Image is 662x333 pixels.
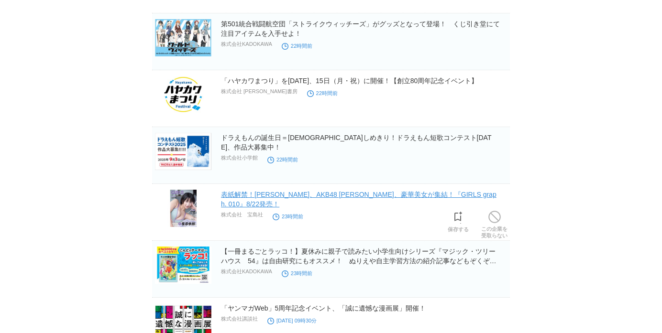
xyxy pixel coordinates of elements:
img: ドラえもんの誕生日＝９月３日しめきり！ドラえもん短歌コンテスト2025、作品大募集中！ [155,133,211,170]
a: この企業を受取らない [481,208,508,239]
a: 「ハヤカワまつり」を[DATE]、15日（月・祝）に開催！【創立80周年記念イベント】 [221,77,478,85]
time: 22時間前 [282,43,312,49]
p: 株式会社 宝島社 [221,211,263,218]
time: 22時間前 [267,157,298,162]
a: ドラえもんの誕生日＝[DEMOGRAPHIC_DATA]しめきり！ドラえもん短歌コンテスト[DATE]、作品大募集中！ [221,134,491,151]
time: 23時間前 [282,270,312,276]
p: 株式会社講談社 [221,315,258,322]
img: 「ハヤカワまつり」を9月14日（日）、15日（月・祝）に開催！【創立80周年記念イベント】 [155,76,211,113]
p: 株式会社 [PERSON_NAME]書房 [221,88,298,95]
p: 株式会社KADOKAWA [221,268,272,275]
a: 【一冊まるごとラッコ！】夏休みに親子で読みたい小学生向けシリーズ『マジック・ツリーハウス 54』は自由研究にもオススメ！ ぬりえや自主学習方法の紹介記事などもぞくぞく配信中！ [221,247,496,274]
img: 【一冊まるごとラッコ！】夏休みに親子で読みたい小学生向けシリーズ『マジック・ツリーハウス 54』は自由研究にもオススメ！ ぬりえや自主学習方法の紹介記事などもぞくぞく配信中！ [155,247,211,284]
a: 「ヤンマガWeb」5周年記念イベント、「誠に遺憾な漫画展」開催！ [221,304,426,312]
time: 23時間前 [273,214,303,219]
a: 表紙解禁！[PERSON_NAME]、AKB48 [PERSON_NAME]、豪華美女が集結！『GIRLS graph. 010』8/22発売！ [221,191,496,208]
time: [DATE] 09時30分 [267,318,317,323]
img: 第501統合戦闘航空団「ストライクウィッチーズ」がグッズとなって登場！ くじ引き堂にて注目アイテムを入手せよ！ [155,19,211,56]
p: 株式会社KADOKAWA [221,41,272,48]
p: 株式会社小学館 [221,154,258,161]
time: 22時間前 [307,90,338,96]
img: 表紙解禁！榎原依那さん、AKB48 水島美結さんら、豪華美女が集結！『GIRLS graph. 010』8/22発売！ [155,190,211,227]
a: 第501統合戦闘航空団「ストライクウィッチーズ」がグッズとなって登場！ くじ引き堂にて注目アイテムを入手せよ！ [221,20,500,37]
a: 保存する [448,209,469,233]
